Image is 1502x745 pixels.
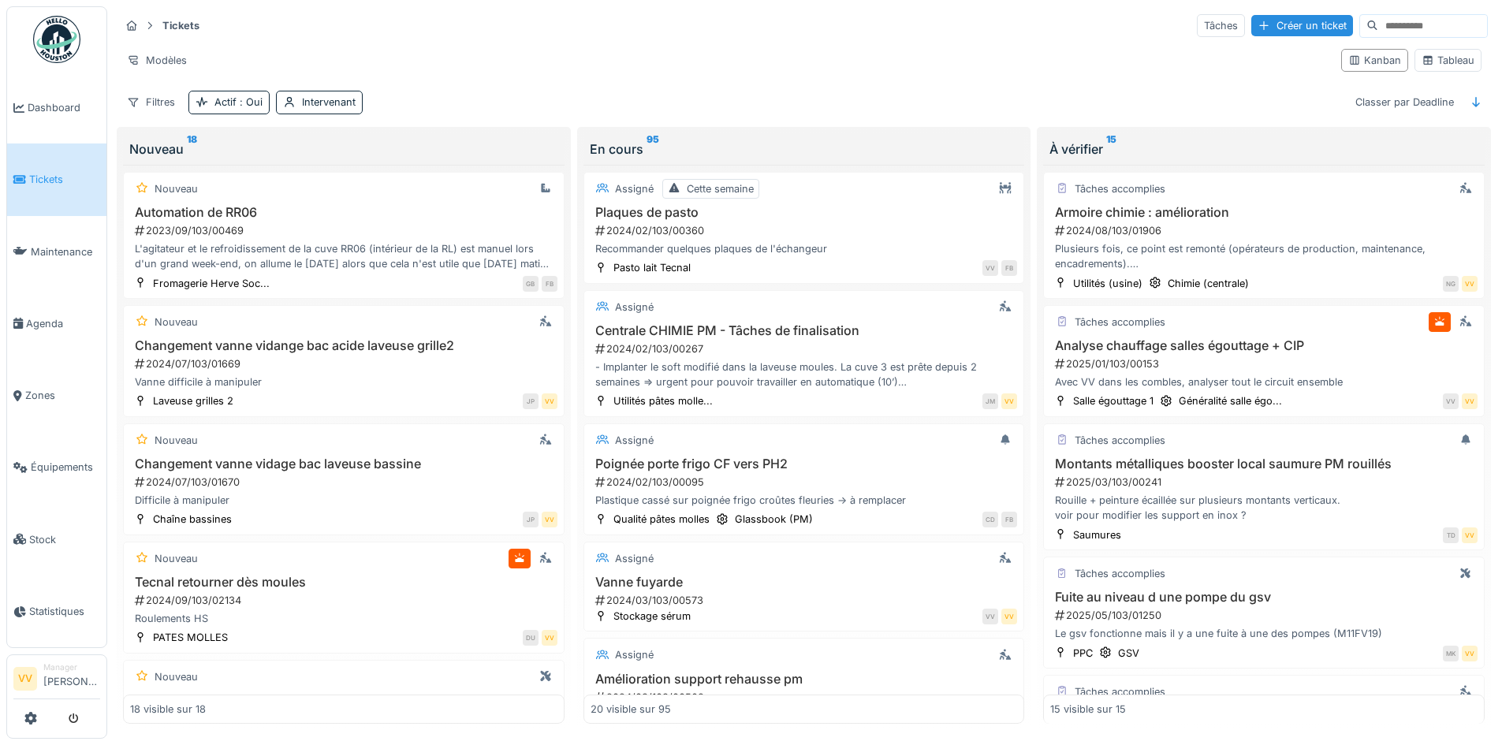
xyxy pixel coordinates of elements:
[1118,646,1139,661] div: GSV
[130,374,557,389] div: Vanne difficile à manipuler
[615,551,654,566] div: Assigné
[613,260,691,275] div: Pasto lait Tecnal
[7,431,106,503] a: Équipements
[594,475,1018,490] div: 2024/02/103/00095
[130,241,557,271] div: L'agitateur et le refroidissement de la cuve RR06 (intérieur de la RL) est manuel lors d'un grand...
[1001,393,1017,409] div: VV
[1001,512,1017,527] div: FB
[1462,393,1478,409] div: VV
[1462,276,1478,292] div: VV
[982,609,998,624] div: VV
[237,96,263,108] span: : Oui
[25,388,100,403] span: Zones
[591,493,1018,508] div: Plastique cassé sur poignée frigo croûtes fleuries -> à remplacer
[594,690,1018,705] div: 2024/03/103/00508
[1443,393,1459,409] div: VV
[1106,140,1116,158] sup: 15
[155,181,198,196] div: Nouveau
[613,512,710,527] div: Qualité pâtes molles
[155,551,198,566] div: Nouveau
[153,393,233,408] div: Laveuse grilles 2
[1443,527,1459,543] div: TD
[1050,626,1478,641] div: Le gsv fonctionne mais il y a une fuite à une des pompes (M11FV19)
[214,95,263,110] div: Actif
[523,276,539,292] div: GB
[591,456,1018,471] h3: Poignée porte frigo CF vers PH2
[7,72,106,143] a: Dashboard
[982,512,998,527] div: CD
[153,512,232,527] div: Chaîne bassines
[1050,374,1478,389] div: Avec VV dans les combles, analyser tout le circuit ensemble
[155,669,198,684] div: Nouveau
[1073,527,1121,542] div: Saumures
[1053,475,1478,490] div: 2025/03/103/00241
[523,512,539,527] div: JP
[1073,393,1154,408] div: Salle égouttage 1
[1348,91,1461,114] div: Classer par Deadline
[1073,276,1142,291] div: Utilités (usine)
[7,576,106,647] a: Statistiques
[1053,223,1478,238] div: 2024/08/103/01906
[1050,456,1478,471] h3: Montants métalliques booster local saumure PM rouillés
[1348,53,1401,68] div: Kanban
[155,315,198,330] div: Nouveau
[120,91,182,114] div: Filtres
[615,433,654,448] div: Assigné
[130,338,557,353] h3: Changement vanne vidange bac acide laveuse grille2
[523,630,539,646] div: DU
[302,95,356,110] div: Intervenant
[591,241,1018,256] div: Recommander quelques plaques de l'échangeur
[1050,590,1478,605] h3: Fuite au niveau d une pompe du gsv
[1251,15,1353,36] div: Créer un ticket
[1050,493,1478,523] div: Rouille + peinture écaillée sur plusieurs montants verticaux. voir pour modifier les support en i...
[523,393,539,409] div: JP
[735,512,813,527] div: Glassbook (PM)
[43,661,100,673] div: Manager
[133,475,557,490] div: 2024/07/103/01670
[7,504,106,576] a: Stock
[647,140,659,158] sup: 95
[29,604,100,619] span: Statistiques
[31,244,100,259] span: Maintenance
[43,661,100,695] li: [PERSON_NAME]
[7,216,106,288] a: Maintenance
[120,49,194,72] div: Modèles
[542,630,557,646] div: VV
[130,575,557,590] h3: Tecnal retourner dès moules
[542,393,557,409] div: VV
[1073,646,1093,661] div: PPC
[1053,608,1478,623] div: 2025/05/103/01250
[13,661,100,699] a: VV Manager[PERSON_NAME]
[1197,14,1245,37] div: Tâches
[133,223,557,238] div: 2023/09/103/00469
[613,609,691,624] div: Stockage sérum
[153,630,228,645] div: PATES MOLLES
[156,18,206,33] strong: Tickets
[1050,702,1126,717] div: 15 visible sur 15
[542,512,557,527] div: VV
[591,702,671,717] div: 20 visible sur 95
[133,593,557,608] div: 2024/09/103/02134
[591,575,1018,590] h3: Vanne fuyarde
[542,276,557,292] div: FB
[29,172,100,187] span: Tickets
[1179,393,1282,408] div: Généralité salle égo...
[129,140,558,158] div: Nouveau
[591,672,1018,687] h3: Amélioration support rehausse pm
[1168,276,1249,291] div: Chimie (centrale)
[1053,356,1478,371] div: 2025/01/103/00153
[1050,241,1478,271] div: Plusieurs fois, ce point est remonté (opérateurs de production, maintenance, encadrements). Le bu...
[615,300,654,315] div: Assigné
[1462,527,1478,543] div: VV
[130,205,557,220] h3: Automation de RR06
[1443,276,1459,292] div: NG
[33,16,80,63] img: Badge_color-CXgf-gQk.svg
[687,181,754,196] div: Cette semaine
[26,316,100,331] span: Agenda
[591,323,1018,338] h3: Centrale CHIMIE PM - Tâches de finalisation
[615,181,654,196] div: Assigné
[1443,646,1459,661] div: MK
[1075,433,1165,448] div: Tâches accomplies
[1001,609,1017,624] div: VV
[1075,566,1165,581] div: Tâches accomplies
